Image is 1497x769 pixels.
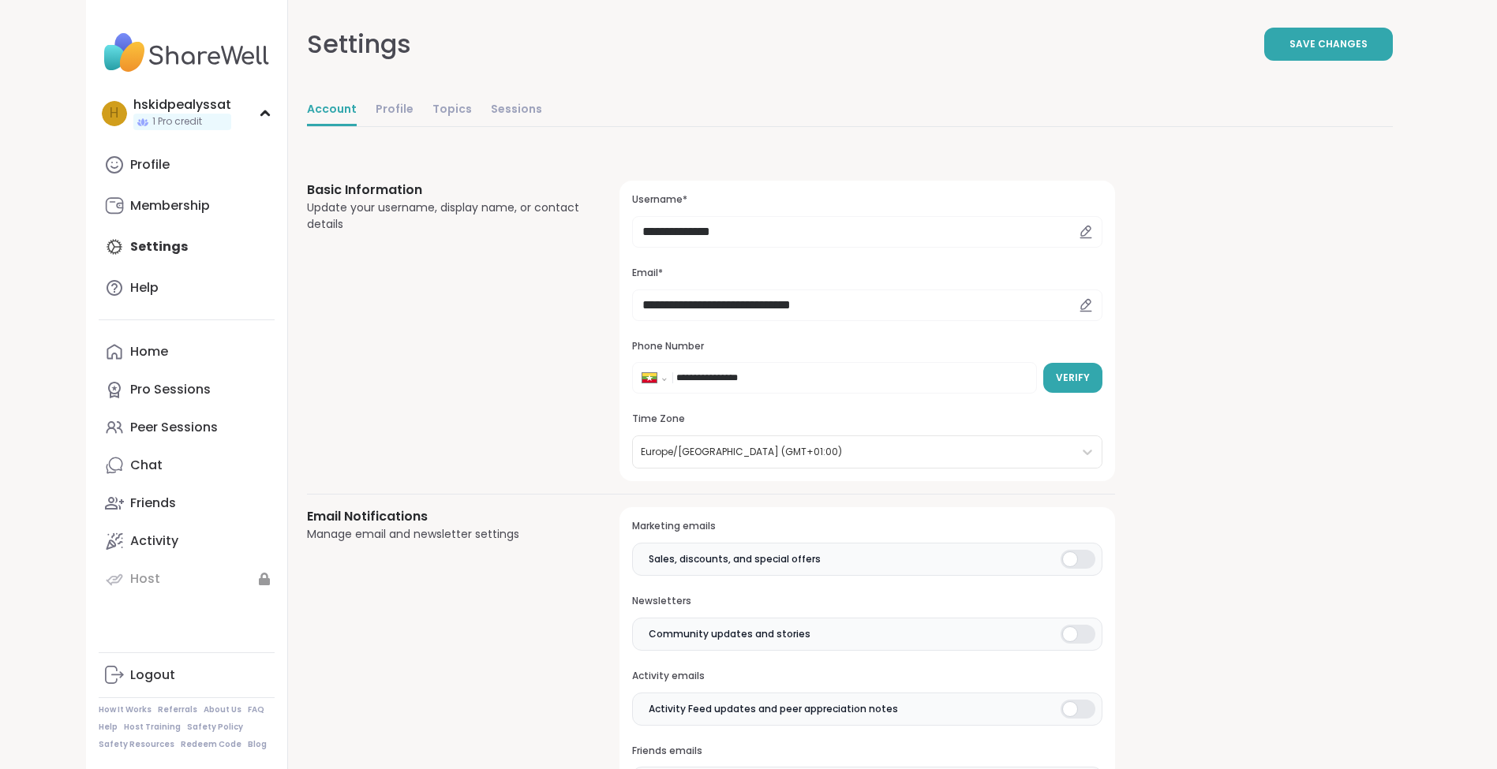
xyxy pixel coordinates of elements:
button: Save Changes [1264,28,1393,61]
a: Logout [99,656,275,694]
a: Pro Sessions [99,371,275,409]
div: Settings [307,25,411,63]
div: Logout [130,666,175,684]
a: Home [99,333,275,371]
div: Host [130,570,160,588]
div: Friends [130,495,176,512]
span: Save Changes [1289,37,1368,51]
a: Profile [99,146,275,184]
div: Help [130,279,159,297]
div: Manage email and newsletter settings [307,526,582,543]
div: hskidpealyssat [133,96,231,114]
img: ShareWell Nav Logo [99,25,275,80]
a: Topics [432,95,472,126]
a: Help [99,269,275,307]
div: Update your username, display name, or contact details [307,200,582,233]
h3: Friends emails [632,745,1102,758]
a: Friends [99,484,275,522]
span: 1 Pro credit [152,115,202,129]
a: Account [307,95,357,126]
a: Safety Policy [187,722,243,733]
a: About Us [204,704,241,715]
h3: Basic Information [307,181,582,200]
a: Safety Resources [99,739,174,750]
div: Peer Sessions [130,419,218,436]
a: Activity [99,522,275,560]
span: Sales, discounts, and special offers [649,552,821,566]
a: Host Training [124,722,181,733]
h3: Email Notifications [307,507,582,526]
span: h [110,103,118,124]
h3: Phone Number [632,340,1102,353]
div: Pro Sessions [130,381,211,398]
a: Blog [248,739,267,750]
h3: Time Zone [632,412,1102,426]
button: Verify [1043,363,1102,393]
a: Host [99,560,275,598]
span: Verify [1056,371,1090,385]
a: Referrals [158,704,197,715]
div: Membership [130,197,210,215]
a: Profile [376,95,414,126]
div: Chat [130,457,163,474]
a: How It Works [99,704,152,715]
h3: Newsletters [632,595,1102,608]
span: Community updates and stories [649,627,810,641]
a: Peer Sessions [99,409,275,446]
div: Profile [130,156,170,174]
div: Activity [130,532,178,550]
a: Sessions [491,95,542,126]
a: Membership [99,187,275,225]
h3: Username* [632,193,1102,207]
a: Help [99,722,118,733]
h3: Marketing emails [632,520,1102,533]
span: Activity Feed updates and peer appreciation notes [649,702,898,716]
a: Redeem Code [181,739,241,750]
h3: Activity emails [632,670,1102,683]
h3: Email* [632,267,1102,280]
a: FAQ [248,704,264,715]
a: Chat [99,446,275,484]
div: Home [130,343,168,360]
